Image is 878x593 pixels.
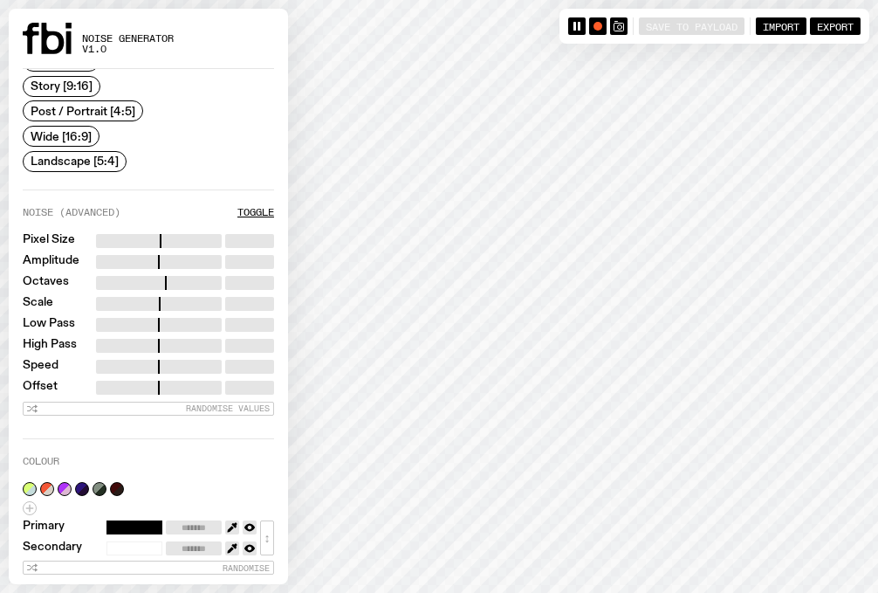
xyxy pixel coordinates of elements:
[23,297,53,311] label: Scale
[756,17,806,35] button: Import
[23,276,69,290] label: Octaves
[31,105,135,118] span: Post / Portrait [4:5]
[23,208,120,217] label: Noise (Advanced)
[31,155,119,168] span: Landscape [5:4]
[23,457,59,466] label: Colour
[260,521,274,555] button: ↕
[31,79,93,93] span: Story [9:16]
[639,17,744,35] button: Save to Payload
[817,20,854,31] span: Export
[23,318,75,332] label: Low Pass
[23,255,79,269] label: Amplitude
[186,403,270,413] span: Randomise Values
[23,339,77,353] label: High Pass
[763,20,799,31] span: Import
[646,20,737,31] span: Save to Payload
[23,402,274,416] button: Randomise Values
[23,360,58,374] label: Speed
[82,34,174,44] span: Noise Generator
[237,208,274,217] button: Toggle
[23,381,58,395] label: Offset
[23,561,274,575] button: Randomise
[82,45,174,54] span: v1.0
[23,234,75,248] label: Pixel Size
[223,563,270,573] span: Randomise
[23,541,82,555] label: Secondary
[810,17,861,35] button: Export
[31,129,92,142] span: Wide [16:9]
[23,521,65,534] label: Primary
